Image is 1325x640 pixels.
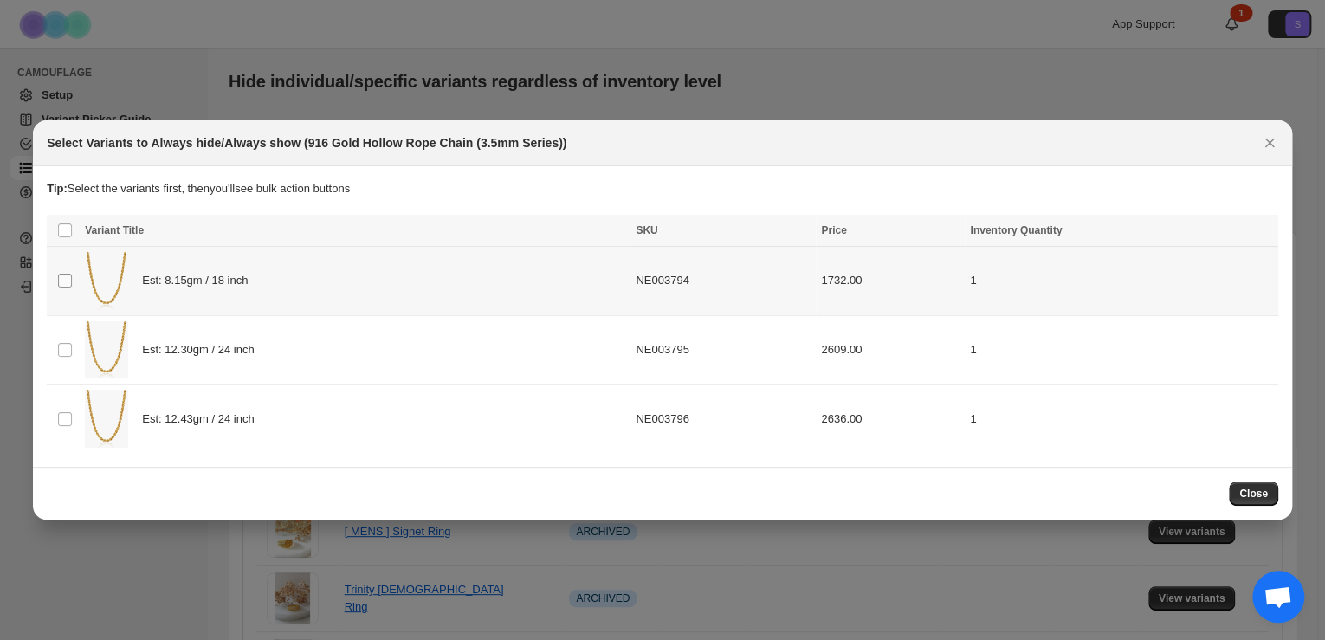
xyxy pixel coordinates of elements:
td: NE003795 [630,315,816,385]
td: 1 [965,385,1277,453]
span: Est: 12.43gm / 24 inch [142,411,263,428]
span: Close [1239,487,1268,501]
td: 1 [965,315,1277,385]
strong: Tip: [47,182,68,195]
h2: Select Variants to Always hide/Always show (916 Gold Hollow Rope Chain (3.5mm Series)) [47,134,566,152]
span: Est: 8.15gm / 18 inch [142,272,257,289]
img: 916-Gold-Hollow-Rope-Chain-_3.5mm-Series_-thumbnail.jpg [85,321,128,379]
span: Price [821,224,846,236]
td: NE003796 [630,385,816,453]
div: Open chat [1252,571,1304,623]
button: Close [1229,482,1278,506]
span: Variant Title [85,224,144,236]
td: NE003794 [630,247,816,316]
td: 2609.00 [816,315,965,385]
p: Select the variants first, then you'll see bulk action buttons [47,180,1278,197]
td: 2636.00 [816,385,965,453]
img: 916-Gold-Hollow-Rope-Chain-_3.5mm-Series_-thumbnail.jpg [85,252,128,310]
button: Close [1257,131,1282,155]
span: SKU [636,224,657,236]
td: 1 [965,247,1277,316]
td: 1732.00 [816,247,965,316]
img: 916-Gold-Hollow-Rope-Chain-_3.5mm-Series_-thumbnail.jpg [85,390,128,448]
span: Inventory Quantity [970,224,1062,236]
span: Est: 12.30gm / 24 inch [142,341,263,359]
